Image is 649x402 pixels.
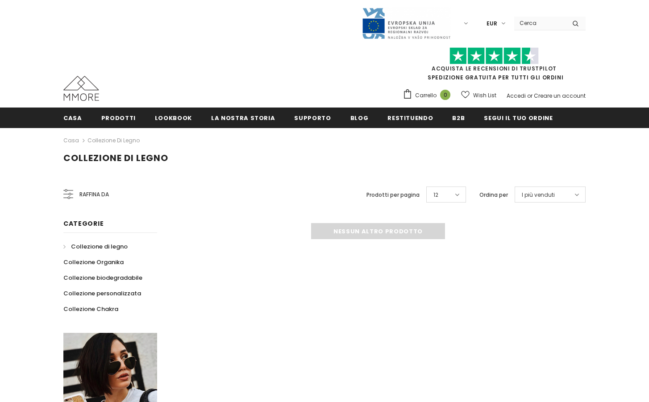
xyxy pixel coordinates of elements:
img: Javni Razpis [362,7,451,40]
span: supporto [294,114,331,122]
a: Collezione Chakra [63,301,118,317]
a: Prodotti [101,108,136,128]
span: Collezione personalizzata [63,289,141,298]
a: Lookbook [155,108,192,128]
a: Collezione biodegradabile [63,270,142,286]
span: Categorie [63,219,104,228]
a: B2B [452,108,465,128]
span: Segui il tuo ordine [484,114,553,122]
span: Collezione biodegradabile [63,274,142,282]
span: La nostra storia [211,114,275,122]
a: Collezione di legno [63,239,128,254]
span: Blog [350,114,369,122]
img: Casi MMORE [63,76,99,101]
span: EUR [487,19,497,28]
a: Wish List [461,87,496,103]
span: Raffina da [79,190,109,199]
span: Collezione Chakra [63,305,118,313]
span: SPEDIZIONE GRATUITA PER TUTTI GLI ORDINI [403,51,586,81]
a: Creare un account [534,92,586,99]
a: Carrello 0 [403,89,455,102]
a: Blog [350,108,369,128]
span: or [527,92,533,99]
span: Carrello [415,91,437,100]
span: Restituendo [387,114,433,122]
span: B2B [452,114,465,122]
label: Ordina per [479,191,508,199]
a: Casa [63,135,79,146]
span: Casa [63,114,82,122]
span: 12 [433,191,438,199]
a: Accedi [507,92,526,99]
a: supporto [294,108,331,128]
span: Collezione di legno [63,152,168,164]
a: Collezione di legno [87,137,140,144]
span: Lookbook [155,114,192,122]
span: Collezione Organika [63,258,124,266]
input: Search Site [514,17,566,29]
a: Collezione Organika [63,254,124,270]
label: Prodotti per pagina [366,191,420,199]
a: Acquista le recensioni di TrustPilot [432,65,557,72]
a: Restituendo [387,108,433,128]
a: Collezione personalizzata [63,286,141,301]
span: 0 [440,90,450,100]
span: I più venduti [522,191,555,199]
span: Wish List [473,91,496,100]
a: Segui il tuo ordine [484,108,553,128]
span: Collezione di legno [71,242,128,251]
img: Fidati di Pilot Stars [449,47,539,65]
a: Casa [63,108,82,128]
span: Prodotti [101,114,136,122]
a: Javni Razpis [362,19,451,27]
a: La nostra storia [211,108,275,128]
